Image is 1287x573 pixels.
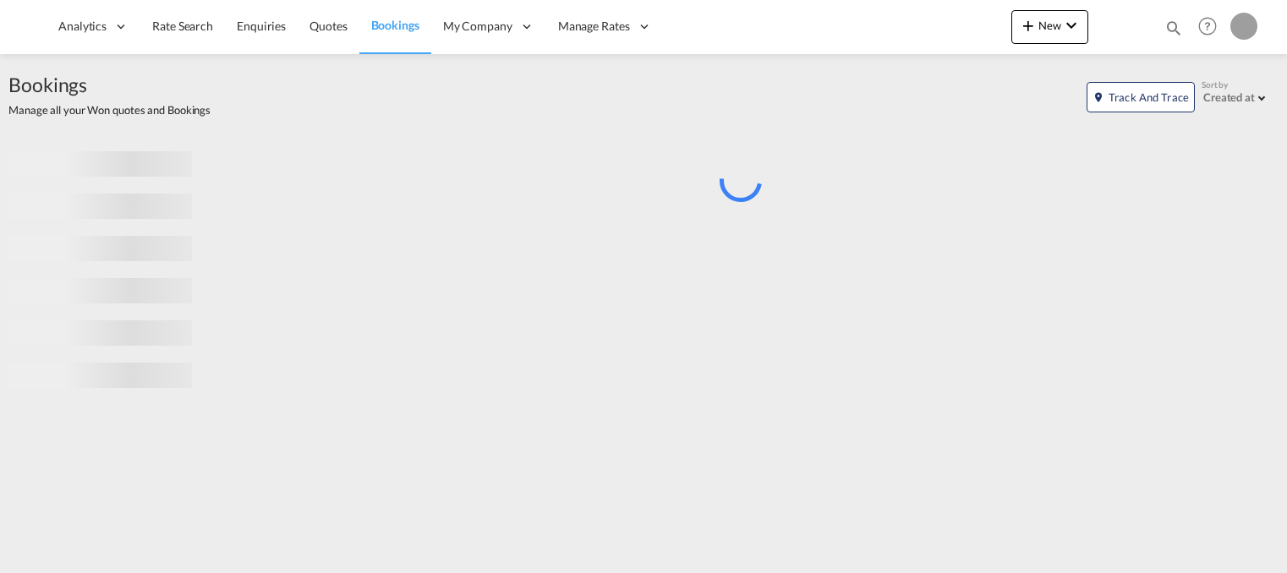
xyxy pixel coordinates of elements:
span: My Company [443,18,512,35]
span: New [1018,19,1082,32]
span: Manage all your Won quotes and Bookings [8,102,211,117]
span: Help [1193,12,1222,41]
md-icon: icon-chevron-down [1061,15,1082,35]
span: Sort by [1202,79,1228,90]
span: Quotes [309,19,347,33]
span: Enquiries [237,19,286,33]
div: Help [1193,12,1230,42]
md-icon: icon-plus 400-fg [1018,15,1038,35]
md-icon: icon-map-marker [1093,91,1104,103]
button: icon-map-markerTrack and Trace [1087,82,1195,112]
span: Bookings [371,18,419,32]
div: Created at [1203,90,1255,104]
md-icon: icon-magnify [1164,19,1183,37]
div: icon-magnify [1164,19,1183,44]
span: Rate Search [152,19,213,33]
span: Bookings [8,71,211,98]
span: Analytics [58,18,107,35]
span: Manage Rates [558,18,630,35]
button: icon-plus 400-fgNewicon-chevron-down [1011,10,1088,44]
